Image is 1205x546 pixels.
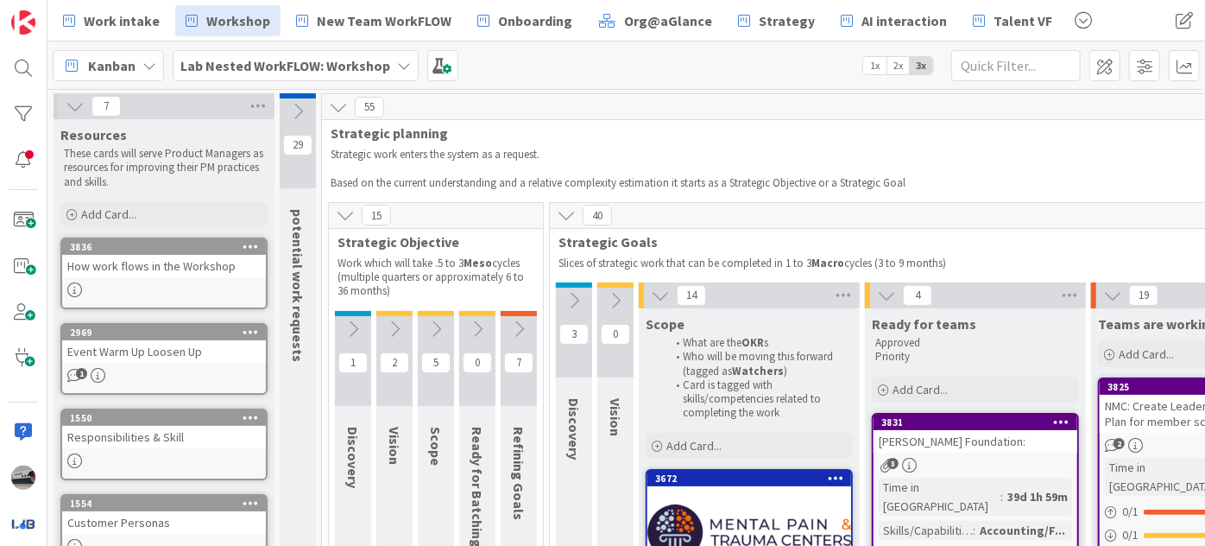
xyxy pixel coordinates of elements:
[973,521,975,540] span: :
[861,10,947,31] span: AI interaction
[887,458,899,469] span: 3
[81,206,136,222] span: Add Card...
[886,57,910,74] span: 2x
[962,5,1063,36] a: Talent VF
[677,285,706,306] span: 14
[70,498,266,510] div: 1554
[64,147,264,189] p: These cards will serve Product Managers as resources for improving their PM practices and skills.
[646,315,685,333] span: Scope
[464,256,492,270] strong: Meso
[874,415,1077,430] div: 3831
[380,352,409,373] span: 2
[975,521,1069,540] div: Accounting/F...
[70,241,266,253] div: 3836
[427,427,445,466] span: Scope
[60,323,268,395] a: 2969Event Warm Up Loosen Up
[62,496,266,534] div: 1554Customer Personas
[874,430,1077,453] div: [PERSON_NAME] Foundation:
[1129,285,1158,306] span: 19
[286,5,462,36] a: New Team WorkFLOW
[338,257,534,299] p: Work which will take .5 to 3 cycles (multiple quarters or approximately 6 to 36 months)
[76,368,87,379] span: 1
[62,340,266,363] div: Event Warm Up Loosen Up
[60,126,127,143] span: Resources
[11,10,35,35] img: Visit kanbanzone.com
[607,398,624,436] span: Vision
[91,96,121,117] span: 7
[11,511,35,536] img: avatar
[872,315,976,333] span: Ready for teams
[60,238,268,309] a: 3836How work flows in the Workshop
[510,427,527,520] span: Refining Goals
[910,57,933,74] span: 3x
[84,10,160,31] span: Work intake
[655,473,851,485] div: 3672
[70,327,266,339] div: 2969
[903,285,932,306] span: 4
[62,239,266,255] div: 3836
[830,5,957,36] a: AI interaction
[666,378,850,421] li: Card is tagged with skills/competencies related to completing the work
[811,256,844,270] strong: Macro
[62,325,266,363] div: 2969Event Warm Up Loosen Up
[728,5,825,36] a: Strategy
[62,410,266,448] div: 1550Responsibilities & Skill
[62,426,266,448] div: Responsibilities & Skill
[879,478,1000,516] div: Time in [GEOGRAPHIC_DATA]
[338,352,368,373] span: 1
[504,352,533,373] span: 7
[62,496,266,511] div: 1554
[624,10,712,31] span: Org@aGlance
[647,471,851,486] div: 3672
[60,409,268,480] a: 1550Responsibilities & Skill
[338,233,521,251] span: Strategic Objective
[1114,438,1125,449] span: 2
[175,5,281,36] a: Workshop
[875,350,1076,364] p: Priority
[11,466,35,490] img: jB
[62,511,266,534] div: Customer Personas
[874,415,1077,453] div: 3831[PERSON_NAME] Foundation:
[559,324,589,345] span: 3
[463,352,492,373] span: 0
[498,10,572,31] span: Onboarding
[1119,346,1174,362] span: Add Card...
[879,521,973,540] div: Skills/Capabilities
[893,382,948,397] span: Add Card...
[467,5,583,36] a: Onboarding
[70,412,266,424] div: 1550
[355,97,384,117] span: 55
[583,205,612,225] span: 40
[421,352,451,373] span: 5
[1122,503,1139,521] span: 0 / 1
[666,438,722,454] span: Add Card...
[62,410,266,426] div: 1550
[344,427,362,488] span: Discovery
[601,324,630,345] span: 0
[62,325,266,340] div: 2969
[666,336,850,350] li: What are the s
[994,10,1052,31] span: Talent VF
[1003,487,1072,506] div: 39d 1h 59m
[881,416,1077,429] div: 3831
[863,57,886,74] span: 1x
[62,239,266,277] div: 3836How work flows in the Workshop
[206,10,270,31] span: Workshop
[53,5,170,36] a: Work intake
[1122,526,1139,544] span: 0 / 1
[62,255,266,277] div: How work flows in the Workshop
[289,209,306,362] span: potential work requests
[1000,487,1003,506] span: :
[951,50,1081,81] input: Quick Filter...
[565,398,583,460] span: Discovery
[666,350,850,378] li: Who will be moving this forward (tagged as )
[732,364,784,378] strong: Watchers
[317,10,451,31] span: New Team WorkFLOW
[88,55,136,76] span: Kanban
[386,427,403,465] span: Vision
[741,335,764,350] strong: OKR
[875,336,1076,350] p: Approved
[362,205,391,225] span: 15
[588,5,722,36] a: Org@aGlance
[180,57,390,74] b: Lab Nested WorkFLOW: Workshop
